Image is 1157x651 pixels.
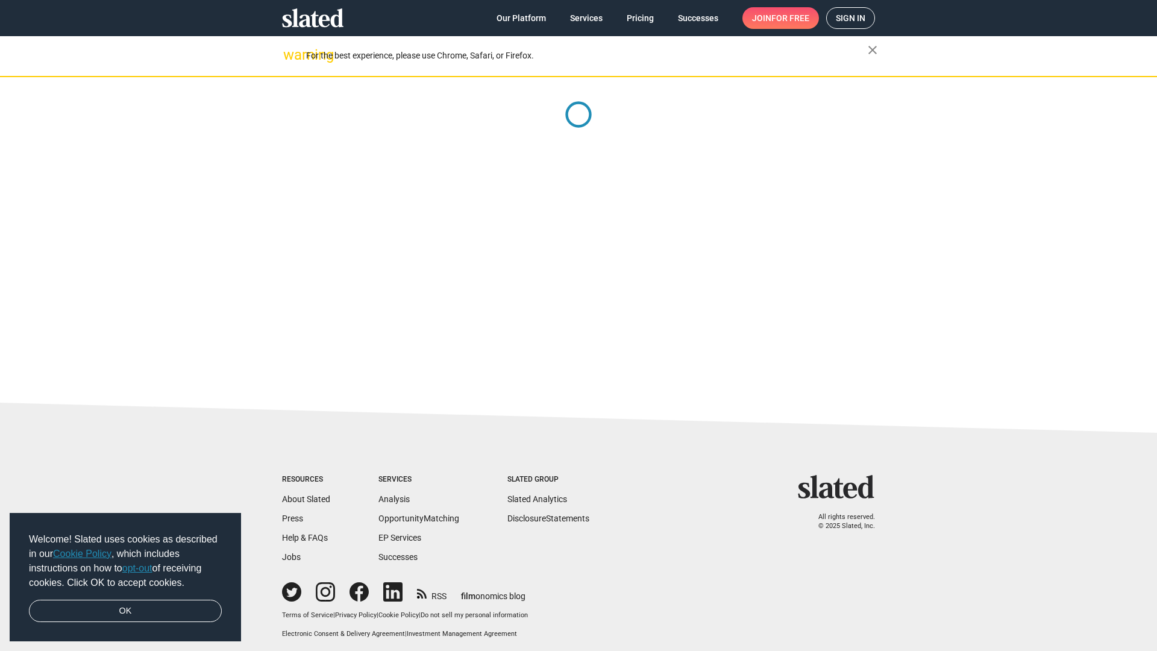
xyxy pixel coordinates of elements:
[617,7,663,29] a: Pricing
[678,7,718,29] span: Successes
[282,630,405,638] a: Electronic Consent & Delivery Agreement
[306,48,868,64] div: For the best experience, please use Chrome, Safari, or Firefox.
[283,48,298,62] mat-icon: warning
[507,475,589,485] div: Slated Group
[865,43,880,57] mat-icon: close
[806,513,875,530] p: All rights reserved. © 2025 Slated, Inc.
[378,611,419,619] a: Cookie Policy
[507,494,567,504] a: Slated Analytics
[407,630,517,638] a: Investment Management Agreement
[826,7,875,29] a: Sign in
[405,630,407,638] span: |
[122,563,152,573] a: opt-out
[282,514,303,523] a: Press
[419,611,421,619] span: |
[497,7,546,29] span: Our Platform
[282,533,328,542] a: Help & FAQs
[461,591,475,601] span: film
[487,7,556,29] a: Our Platform
[836,8,865,28] span: Sign in
[29,600,222,623] a: dismiss cookie message
[282,552,301,562] a: Jobs
[282,611,333,619] a: Terms of Service
[742,7,819,29] a: Joinfor free
[378,475,459,485] div: Services
[378,494,410,504] a: Analysis
[752,7,809,29] span: Join
[570,7,603,29] span: Services
[417,583,447,602] a: RSS
[421,611,528,620] button: Do not sell my personal information
[10,513,241,642] div: cookieconsent
[560,7,612,29] a: Services
[282,475,330,485] div: Resources
[668,7,728,29] a: Successes
[53,549,111,559] a: Cookie Policy
[378,533,421,542] a: EP Services
[627,7,654,29] span: Pricing
[377,611,378,619] span: |
[507,514,589,523] a: DisclosureStatements
[378,552,418,562] a: Successes
[378,514,459,523] a: OpportunityMatching
[29,532,222,590] span: Welcome! Slated uses cookies as described in our , which includes instructions on how to of recei...
[335,611,377,619] a: Privacy Policy
[461,581,525,602] a: filmonomics blog
[333,611,335,619] span: |
[771,7,809,29] span: for free
[282,494,330,504] a: About Slated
